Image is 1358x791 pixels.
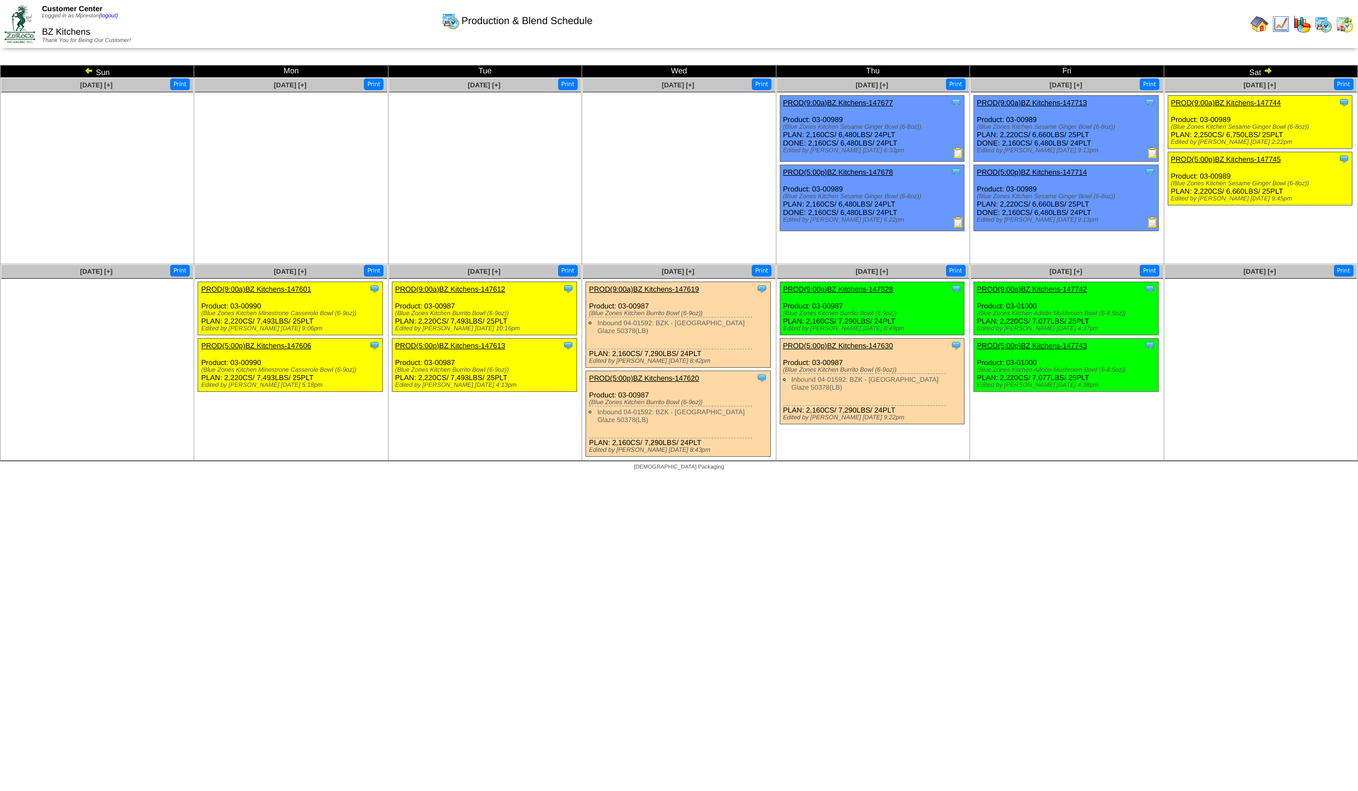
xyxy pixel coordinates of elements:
[1336,15,1354,33] img: calendarinout.gif
[364,265,383,277] button: Print
[783,124,964,130] div: (Blue Zones Kitchen Sesame Ginger Bowl (6-8oz))
[783,285,893,293] a: PROD(9:00a)BZ Kitchens-147628
[1171,155,1281,163] a: PROD(5:00p)BZ Kitchens-147745
[274,81,306,89] a: [DATE] [+]
[1251,15,1268,33] img: home.gif
[1171,99,1281,107] a: PROD(9:00a)BZ Kitchens-147744
[662,81,694,89] a: [DATE] [+]
[1144,340,1155,351] img: Tooltip
[80,268,113,275] a: [DATE] [+]
[950,166,962,177] img: Tooltip
[783,147,964,154] div: Edited by [PERSON_NAME] [DATE] 6:33pm
[977,382,1158,389] div: Edited by [PERSON_NAME] [DATE] 4:38pm
[792,376,939,391] a: Inbound 04-01592: BZK - [GEOGRAPHIC_DATA] Glaze 50378(LB)
[1050,81,1082,89] a: [DATE] [+]
[783,414,964,421] div: Edited by [PERSON_NAME] [DATE] 9:22pm
[856,268,888,275] a: [DATE] [+]
[1140,265,1159,277] button: Print
[395,285,505,293] a: PROD(9:00a)BZ Kitchens-147612
[395,325,577,332] div: Edited by [PERSON_NAME] [DATE] 10:16pm
[776,65,970,78] td: Thu
[388,65,582,78] td: Tue
[1168,152,1352,205] div: Product: 03-00989 PLAN: 2,220CS / 6,660LBS / 25PLT
[1168,96,1352,149] div: Product: 03-00989 PLAN: 2,250CS / 6,750LBS / 25PLT
[783,367,964,373] div: (Blue Zones Kitchen Burrito Bowl (6-9oz))
[80,81,113,89] a: [DATE] [+]
[1147,217,1158,228] img: Production Report
[977,99,1087,107] a: PROD(9:00a)BZ Kitchens-147713
[1243,268,1276,275] a: [DATE] [+]
[586,282,771,368] div: Product: 03-00987 PLAN: 2,160CS / 7,290LBS / 24PLT
[597,319,744,335] a: Inbound 04-01592: BZK - [GEOGRAPHIC_DATA] Glaze 50378(LB)
[589,447,770,453] div: Edited by [PERSON_NAME] [DATE] 8:43pm
[201,367,382,373] div: (Blue Zones Kitchen Minestrone Casserole Bowl (6-9oz))
[970,65,1164,78] td: Fri
[946,78,966,90] button: Print
[1171,124,1352,130] div: (Blue Zones Kitchen Sesame Ginger Bowl (6-8oz))
[589,374,699,382] a: PROD(5:00p)BZ Kitchens-147620
[752,265,771,277] button: Print
[586,371,771,457] div: Product: 03-00987 PLAN: 2,160CS / 7,290LBS / 24PLT
[977,285,1087,293] a: PROD(9:00a)BZ Kitchens-147742
[783,168,893,176] a: PROD(5:00p)BZ Kitchens-147678
[201,341,311,350] a: PROD(5:00p)BZ Kitchens-147606
[783,325,964,332] div: Edited by [PERSON_NAME] [DATE] 8:49pm
[395,341,505,350] a: PROD(5:00p)BZ Kitchens-147613
[392,339,577,392] div: Product: 03-00987 PLAN: 2,220CS / 7,493LBS / 25PLT
[42,13,118,19] span: Logged in as Mpreston
[201,285,311,293] a: PROD(9:00a)BZ Kitchens-147601
[953,147,964,158] img: Production Report
[369,340,380,351] img: Tooltip
[856,81,888,89] span: [DATE] [+]
[783,341,893,350] a: PROD(5:00p)BZ Kitchens-147630
[950,97,962,108] img: Tooltip
[1144,97,1155,108] img: Tooltip
[395,382,577,389] div: Edited by [PERSON_NAME] [DATE] 4:13pm
[1243,81,1276,89] a: [DATE] [+]
[274,268,306,275] a: [DATE] [+]
[977,217,1158,223] div: Edited by [PERSON_NAME] [DATE] 9:13pm
[1147,147,1158,158] img: Production Report
[194,65,388,78] td: Mon
[1171,195,1352,202] div: Edited by [PERSON_NAME] [DATE] 9:45pm
[783,310,964,317] div: (Blue Zones Kitchen Burrito Bowl (6-9oz))
[1338,97,1350,108] img: Tooltip
[974,339,1159,392] div: Product: 03-01000 PLAN: 2,220CS / 7,077LBS / 25PLT
[977,367,1158,373] div: (Blue Zones Kitchen Adobo Mushroom Bowl (6-8.5oz))
[1050,268,1082,275] a: [DATE] [+]
[589,358,770,364] div: Edited by [PERSON_NAME] [DATE] 8:42pm
[977,310,1158,317] div: (Blue Zones Kitchen Adobo Mushroom Bowl (6-8.5oz))
[369,283,380,294] img: Tooltip
[1338,153,1350,165] img: Tooltip
[1272,15,1290,33] img: line_graph.gif
[563,340,574,351] img: Tooltip
[1144,166,1155,177] img: Tooltip
[558,78,578,90] button: Print
[950,283,962,294] img: Tooltip
[1144,283,1155,294] img: Tooltip
[780,165,964,231] div: Product: 03-00989 PLAN: 2,160CS / 6,480LBS / 24PLT DONE: 2,160CS / 6,480LBS / 24PLT
[468,81,500,89] a: [DATE] [+]
[1171,139,1352,146] div: Edited by [PERSON_NAME] [DATE] 2:22pm
[946,265,966,277] button: Print
[99,13,118,19] a: (logout)
[558,265,578,277] button: Print
[977,325,1158,332] div: Edited by [PERSON_NAME] [DATE] 4:37pm
[1,65,194,78] td: Sun
[468,268,500,275] span: [DATE] [+]
[783,193,964,200] div: (Blue Zones Kitchen Sesame Ginger Bowl (6-8oz))
[1334,78,1354,90] button: Print
[589,285,699,293] a: PROD(9:00a)BZ Kitchens-147619
[42,4,102,13] span: Customer Center
[953,217,964,228] img: Production Report
[780,339,964,424] div: Product: 03-00987 PLAN: 2,160CS / 7,290LBS / 24PLT
[780,282,964,335] div: Product: 03-00987 PLAN: 2,160CS / 7,290LBS / 24PLT
[662,268,694,275] span: [DATE] [+]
